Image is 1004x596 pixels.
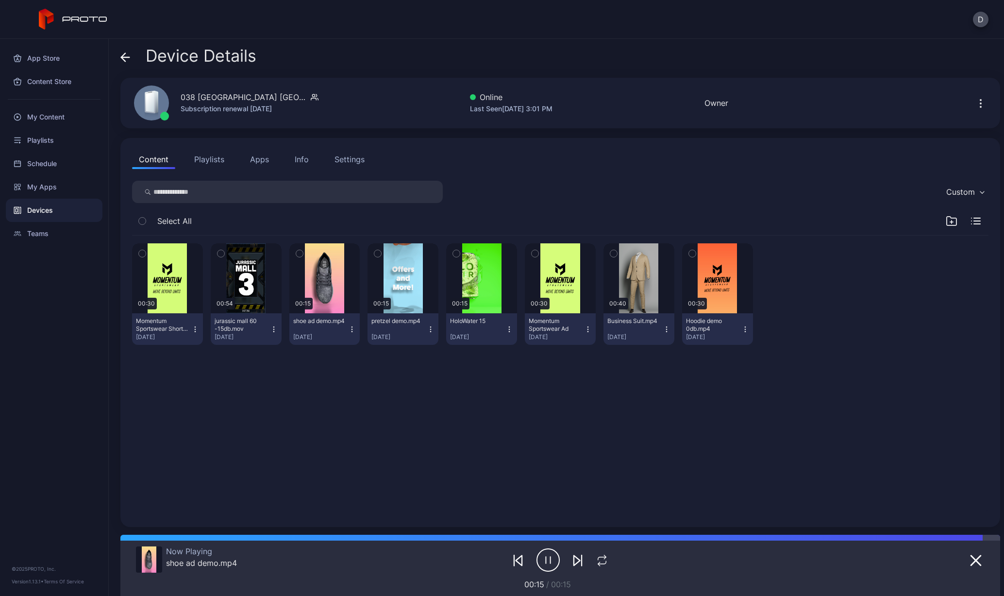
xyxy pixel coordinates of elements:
div: Business Suit.mp4 [607,317,661,325]
button: Momentum Sportswear Ad[DATE] [525,313,596,345]
div: Hoodie demo 0db.mp4 [686,317,739,333]
button: pretzel demo.mp4[DATE] [368,313,438,345]
button: shoe ad demo.mp4[DATE] [289,313,360,345]
div: Now Playing [166,546,237,556]
div: 038 [GEOGRAPHIC_DATA] [GEOGRAPHIC_DATA] B [181,91,307,103]
div: [DATE] [215,333,270,341]
a: Teams [6,222,102,245]
div: Custom [946,187,975,197]
a: My Apps [6,175,102,199]
div: Info [295,153,309,165]
span: 00:15 [524,579,544,589]
button: HoloWater 15[DATE] [446,313,517,345]
button: jurassic mall 60 -15db.mov[DATE] [211,313,282,345]
button: Content [132,150,175,169]
button: Momentum Sportswear Shorts -10db.mp4[DATE] [132,313,203,345]
div: pretzel demo.mp4 [371,317,425,325]
button: Playlists [187,150,231,169]
div: HoloWater 15 [450,317,503,325]
div: [DATE] [529,333,584,341]
div: Momentum Sportswear Ad [529,317,582,333]
span: 00:15 [551,579,571,589]
div: Settings [335,153,365,165]
a: Content Store [6,70,102,93]
span: / [546,579,549,589]
a: Terms Of Service [44,579,84,584]
a: Playlists [6,129,102,152]
a: App Store [6,47,102,70]
div: shoe ad demo.mp4 [293,317,347,325]
div: Momentum Sportswear Shorts -10db.mp4 [136,317,189,333]
button: Hoodie demo 0db.mp4[DATE] [682,313,753,345]
div: shoe ad demo.mp4 [166,558,237,568]
span: Version 1.13.1 • [12,579,44,584]
button: Custom [941,181,988,203]
div: © 2025 PROTO, Inc. [12,565,97,573]
div: Last Seen [DATE] 3:01 PM [470,103,552,115]
span: Select All [157,215,192,227]
div: Online [470,91,552,103]
button: Settings [328,150,371,169]
span: Device Details [146,47,256,65]
div: jurassic mall 60 -15db.mov [215,317,268,333]
div: [DATE] [607,333,663,341]
div: Owner [704,97,728,109]
a: Schedule [6,152,102,175]
div: [DATE] [686,333,741,341]
button: Apps [243,150,276,169]
a: My Content [6,105,102,129]
button: Info [288,150,316,169]
div: [DATE] [136,333,191,341]
div: [DATE] [293,333,349,341]
div: Subscription renewal [DATE] [181,103,318,115]
div: [DATE] [450,333,505,341]
button: D [973,12,988,27]
a: Devices [6,199,102,222]
button: Business Suit.mp4[DATE] [603,313,674,345]
div: [DATE] [371,333,427,341]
